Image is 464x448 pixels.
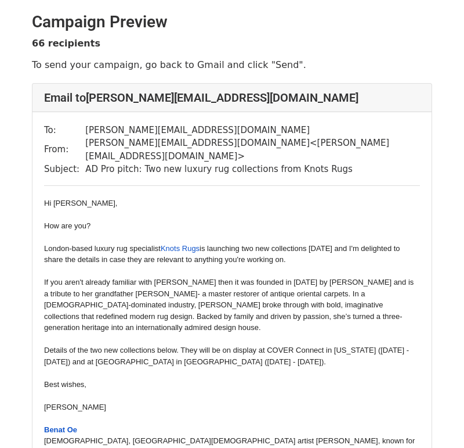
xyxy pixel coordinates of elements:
div: Details of the two new collections below. They will be on display at COVER Connect in [US_STATE] ... [44,345,420,367]
div: How are you? [44,220,420,232]
p: To send your campaign, go back to Gmail and click "Send". [32,59,432,71]
strong: 66 recipients [32,38,100,49]
td: Subject: [44,163,85,176]
td: From: [44,137,85,163]
td: [PERSON_NAME][EMAIL_ADDRESS][DOMAIN_NAME] [85,124,420,137]
a: Knots Rugs [161,244,200,253]
div: Hi [PERSON_NAME], [44,198,420,209]
h2: Campaign Preview [32,12,432,32]
a: Benat Oe [44,425,77,434]
h4: Email to [PERSON_NAME][EMAIL_ADDRESS][DOMAIN_NAME] [44,91,420,105]
td: AD Pro pitch: Two new luxury rug collections from Knots Rugs [85,163,420,176]
div: London-based luxury rug specialist is launching two new collections [DATE] and I'm delighted to s... [44,243,420,266]
div: Best wishes, [PERSON_NAME] [44,379,420,413]
td: [PERSON_NAME][EMAIL_ADDRESS][DOMAIN_NAME] < [PERSON_NAME][EMAIL_ADDRESS][DOMAIN_NAME] > [85,137,420,163]
div: If you aren't already familiar with [PERSON_NAME] then it was founded in [DATE] by [PERSON_NAME] ... [44,277,420,334]
td: To: [44,124,85,137]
